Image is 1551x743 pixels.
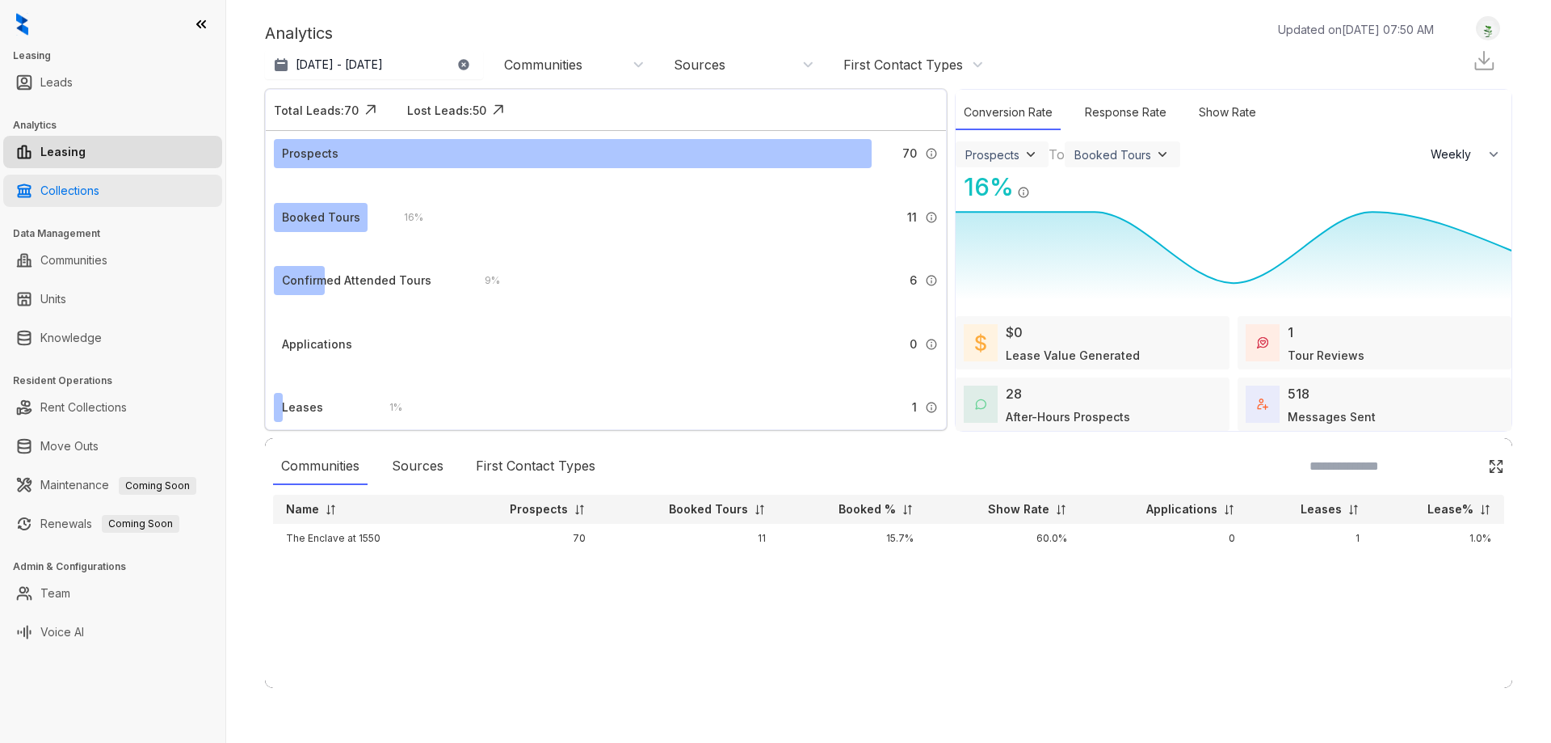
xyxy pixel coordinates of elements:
div: 1 [1288,323,1293,342]
img: logo [16,13,28,36]
img: TourReviews [1257,337,1268,348]
div: Confirmed Attended Tours [282,272,431,289]
img: AfterHoursConversations [975,399,986,411]
div: Communities [273,448,368,485]
img: SearchIcon [1454,459,1468,473]
a: RenewalsComing Soon [40,508,179,540]
img: sorting [1055,504,1067,516]
img: sorting [754,504,766,516]
td: 15.7% [779,524,927,553]
img: Info [925,338,938,351]
a: Rent Collections [40,391,127,424]
td: 70 [449,524,599,553]
img: sorting [574,504,586,516]
span: 6 [910,272,917,289]
span: 70 [902,145,917,163]
div: Response Rate [1077,95,1175,130]
div: To [1049,145,1065,164]
li: Units [3,283,222,315]
div: Show Rate [1191,95,1264,130]
a: Leasing [40,136,86,168]
div: 1 % [373,399,402,416]
li: Team [3,577,222,610]
td: 1 [1248,524,1372,553]
p: Updated on [DATE] 07:50 AM [1278,21,1434,38]
li: Rent Collections [3,391,222,424]
img: sorting [902,504,914,516]
div: 16 % [956,169,1014,205]
p: Applications [1146,501,1217,517]
img: Click Icon [359,98,383,122]
a: Move Outs [40,430,99,462]
img: LeaseValue [975,333,986,353]
p: Prospects [510,501,568,517]
p: [DATE] - [DATE] [296,57,383,73]
li: Collections [3,175,222,207]
p: Booked Tours [669,501,748,517]
li: Communities [3,244,222,277]
span: 11 [907,209,917,226]
div: Prospects [965,148,1019,162]
img: ViewFilterArrow [1023,146,1039,163]
a: Collections [40,175,99,207]
p: Lease% [1427,501,1473,517]
td: 0 [1080,524,1248,553]
div: Lost Leads: 50 [407,102,486,119]
a: Knowledge [40,322,102,354]
div: Conversion Rate [956,95,1061,130]
img: sorting [1479,504,1491,516]
h3: Admin & Configurations [13,559,225,574]
td: The Enclave at 1550 [273,524,449,553]
h3: Leasing [13,49,225,63]
p: Analytics [265,21,333,45]
img: UserAvatar [1477,20,1499,37]
button: [DATE] - [DATE] [265,50,483,79]
div: Sources [674,56,725,74]
a: Communities [40,244,107,277]
div: Prospects [282,145,338,163]
li: Knowledge [3,322,222,354]
span: 1 [912,399,917,416]
a: Voice AI [40,616,84,648]
img: sorting [1223,504,1235,516]
li: Leads [3,66,222,99]
span: Coming Soon [102,515,179,533]
img: Info [925,147,938,160]
td: 1.0% [1372,524,1504,553]
span: Coming Soon [119,477,196,495]
div: Communities [504,56,582,74]
p: Name [286,501,319,517]
img: Click Icon [1030,171,1054,196]
div: Messages Sent [1288,408,1376,425]
p: Show Rate [988,501,1049,517]
li: Renewals [3,508,222,540]
div: Sources [384,448,452,485]
h3: Resident Operations [13,374,225,388]
div: Leases [282,399,323,416]
div: 16 % [388,209,423,226]
img: Download [1472,49,1496,73]
button: Weekly [1421,140,1511,169]
a: Team [40,577,70,610]
div: Total Leads: 70 [274,102,359,119]
p: Booked % [839,501,896,517]
h3: Data Management [13,226,225,241]
div: 518 [1288,384,1309,403]
div: Booked Tours [1074,148,1151,162]
div: Booked Tours [282,209,360,226]
p: Leases [1301,501,1342,517]
span: Weekly [1431,146,1480,163]
li: Move Outs [3,430,222,462]
li: Maintenance [3,469,222,501]
li: Leasing [3,136,222,168]
a: Units [40,283,66,315]
span: 0 [910,336,917,353]
div: Applications [282,336,352,353]
div: 28 [1006,384,1022,403]
img: Info [925,274,938,287]
img: sorting [325,504,337,516]
div: First Contact Types [843,56,963,74]
div: 9 % [469,272,500,289]
img: Click Icon [1488,458,1504,475]
div: $0 [1006,323,1023,342]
